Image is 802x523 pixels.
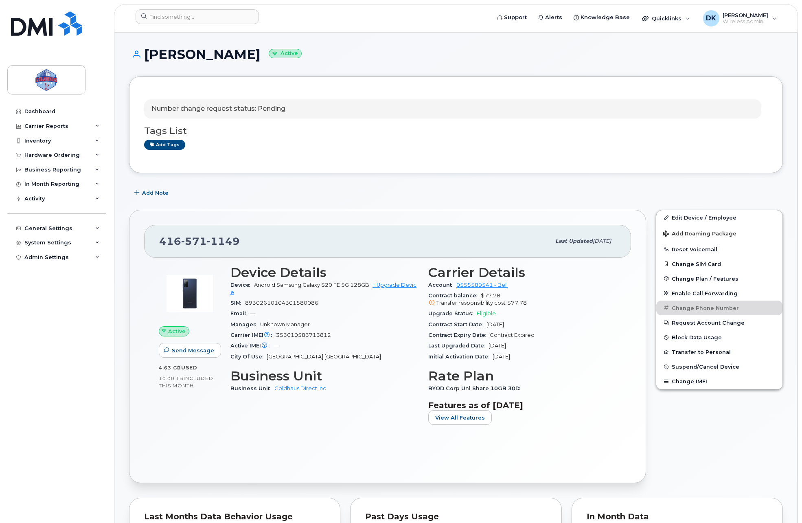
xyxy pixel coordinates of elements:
span: Active IMEI [230,343,274,349]
a: 0555589541 - Bell [456,282,508,288]
button: Change IMEI [656,374,782,389]
button: Change Plan / Features [656,271,782,286]
span: Contract Expiry Date [428,332,490,338]
span: Initial Activation Date [428,354,493,360]
h3: Business Unit [230,369,419,383]
button: Block Data Usage [656,330,782,345]
div: Past Days Usage [365,513,546,521]
button: Transfer to Personal [656,345,782,359]
span: [DATE] [593,238,611,244]
span: Send Message [172,347,214,354]
span: Upgrade Status [428,310,477,316]
span: [DATE] [489,343,506,349]
span: 416 [159,235,240,247]
p: Number change request status: Pending [151,104,285,114]
a: Edit Device / Employee [656,210,782,225]
a: Add tags [144,140,185,150]
span: Eligible [477,310,496,316]
span: Add Note [142,189,169,197]
span: Business Unit [230,385,274,391]
h3: Rate Plan [428,369,616,383]
h3: Carrier Details [428,265,616,280]
button: Add Note [129,185,175,200]
span: [DATE] [486,321,504,327]
span: 4.63 GB [159,365,181,371]
span: Change Plan / Features [672,275,738,281]
button: Suspend/Cancel Device [656,359,782,374]
span: Suspend/Cancel Device [672,364,739,370]
span: [DATE] [493,354,510,360]
span: 89302610104301580086 [245,300,318,306]
span: — [250,310,256,316]
span: Manager [230,321,260,327]
span: Transfer responsibility cost [436,300,506,306]
span: Last updated [555,238,593,244]
small: Active [269,49,302,58]
span: Active [168,327,186,335]
span: SIM [230,300,245,306]
span: $77.78 [507,300,527,306]
h3: Features as of [DATE] [428,400,616,410]
a: Coldhaus Direct Inc [274,385,326,391]
button: Change Phone Number [656,301,782,315]
img: image20231002-3703462-zm6wmn.jpeg [165,269,214,318]
div: Last Months Data Behavior Usage [144,513,325,521]
button: Send Message [159,343,221,358]
span: Last Upgraded Date [428,343,489,349]
span: included this month [159,375,213,389]
span: View All Features [435,414,485,422]
span: 10.00 TB [159,376,184,381]
span: Contract balance [428,292,481,299]
button: View All Features [428,410,492,425]
span: BYOD Corp Unl Share 10GB 30D [428,385,524,391]
span: used [181,365,197,371]
span: City Of Use [230,354,267,360]
button: Request Account Change [656,315,782,330]
a: + Upgrade Device [230,282,416,295]
span: Contract Expired [490,332,535,338]
button: Change SIM Card [656,257,782,271]
span: Unknown Manager [260,321,310,327]
span: — [274,343,279,349]
h3: Device Details [230,265,419,280]
span: Android Samsung Galaxy S20 FE 5G 128GB [254,282,369,288]
span: Add Roaming Package [663,231,736,238]
span: 1149 [207,235,240,247]
span: Carrier IMEI [230,332,276,338]
span: Email [230,310,250,316]
span: $77.78 [428,292,616,307]
button: Add Roaming Package [656,225,782,242]
span: Contract Start Date [428,321,486,327]
span: [GEOGRAPHIC_DATA] [GEOGRAPHIC_DATA] [267,354,381,360]
h1: [PERSON_NAME] [129,47,783,62]
div: In Month Data [587,513,768,521]
span: Enable Call Forwarding [672,290,738,296]
span: 353610583713812 [276,332,331,338]
span: Device [230,282,254,288]
span: Account [428,282,456,288]
span: 571 [181,235,207,247]
button: Enable Call Forwarding [656,286,782,301]
button: Reset Voicemail [656,242,782,257]
h3: Tags List [144,126,768,136]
